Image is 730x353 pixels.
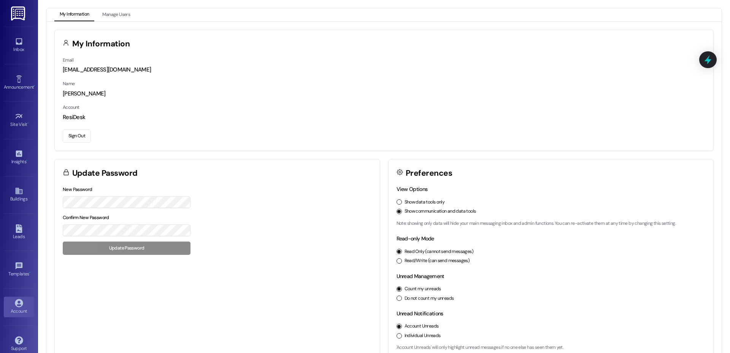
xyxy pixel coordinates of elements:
[397,273,444,280] label: Unread Management
[405,286,441,293] label: Count my unreads
[97,8,135,21] button: Manage Users
[72,40,130,48] h3: My Information
[397,220,706,227] p: Note: showing only data will hide your main messaging inbox and admin functions. You can re-activ...
[406,169,452,177] h3: Preferences
[4,110,34,130] a: Site Visit •
[26,158,27,163] span: •
[405,199,445,206] label: Show data tools only
[11,6,27,21] img: ResiDesk Logo
[63,215,109,221] label: Confirm New Password
[397,186,428,192] label: View Options
[405,258,470,264] label: Read/Write (can send messages)
[27,121,29,126] span: •
[405,208,476,215] label: Show communication and data tools
[405,295,454,302] label: Do not count my unreads
[72,169,138,177] h3: Update Password
[405,323,439,330] label: Account Unreads
[63,81,75,87] label: Name
[397,344,706,351] p: 'Account Unreads' will only highlight unread messages if no one else has seen them yet.
[63,104,79,110] label: Account
[63,57,73,63] label: Email
[4,297,34,317] a: Account
[4,35,34,56] a: Inbox
[4,222,34,243] a: Leads
[397,235,434,242] label: Read-only Mode
[405,248,473,255] label: Read Only (cannot send messages)
[34,83,35,89] span: •
[397,310,443,317] label: Unread Notifications
[4,184,34,205] a: Buildings
[63,186,92,192] label: New Password
[405,332,441,339] label: Individual Unreads
[54,8,94,21] button: My Information
[63,66,705,74] div: [EMAIL_ADDRESS][DOMAIN_NAME]
[63,113,705,121] div: ResiDesk
[4,259,34,280] a: Templates •
[4,147,34,168] a: Insights •
[63,129,91,143] button: Sign Out
[29,270,30,275] span: •
[63,90,705,98] div: [PERSON_NAME]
